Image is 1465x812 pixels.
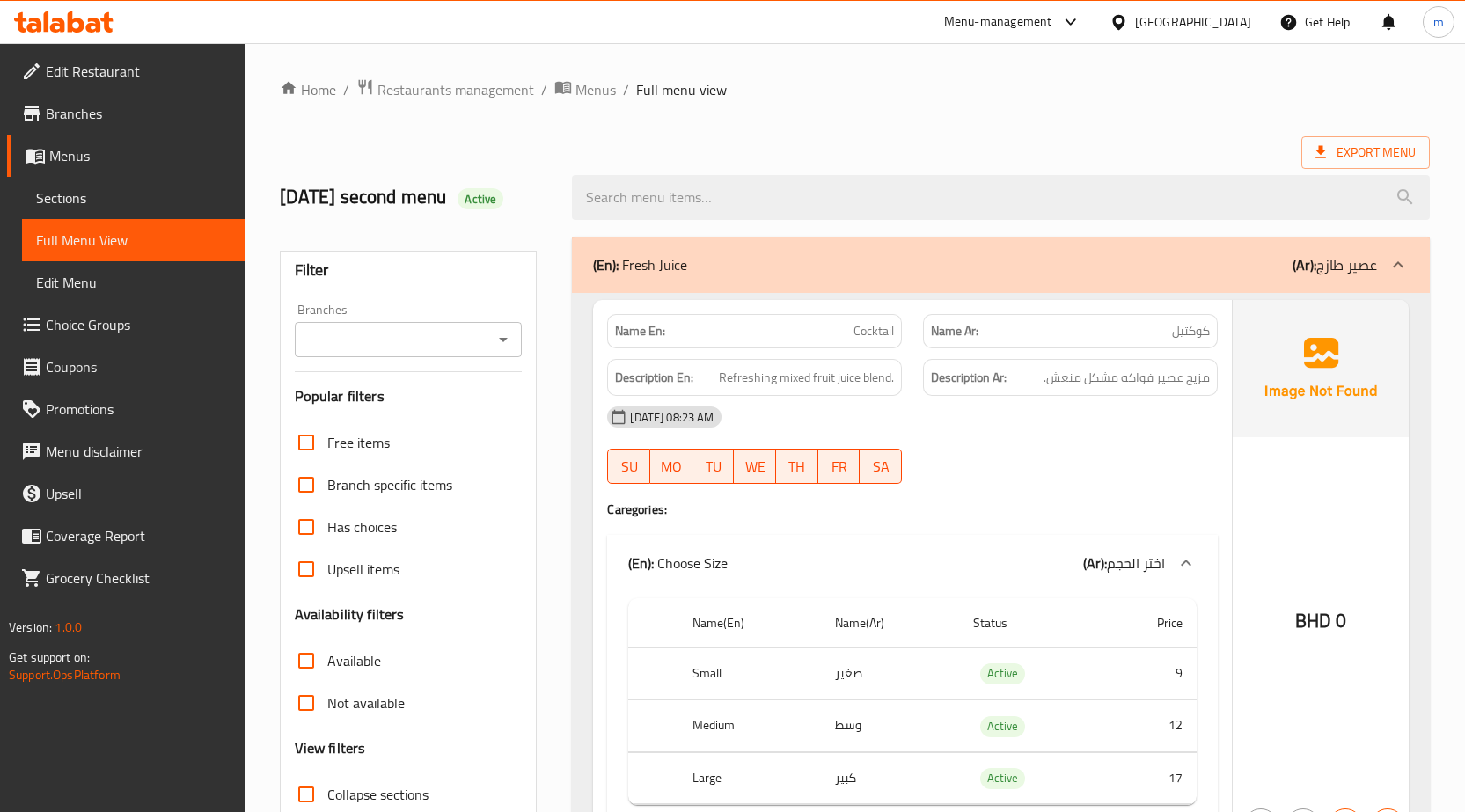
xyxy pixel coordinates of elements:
[980,663,1025,684] span: Active
[9,646,90,669] span: Get support on:
[327,516,397,538] span: Has choices
[741,454,769,479] span: WE
[280,184,552,210] h2: [DATE] second menu
[1336,604,1346,638] span: 0
[7,388,245,430] a: Promotions
[46,61,231,82] span: Edit Restaurant
[7,304,245,346] a: Choice Groups
[615,322,665,340] strong: Name En:
[46,356,231,377] span: Coupons
[46,399,231,420] span: Promotions
[931,322,978,340] strong: Name Ar:
[327,692,405,713] span: Not available
[377,79,534,100] span: Restaurants management
[607,535,1218,591] div: (En): Choose Size(Ar):اختر الحجم
[36,272,231,293] span: Edit Menu
[280,79,336,100] a: Home
[7,346,245,388] a: Coupons
[678,647,821,699] th: Small
[650,449,692,484] button: MO
[1233,300,1409,437] img: Ae5nvW7+0k+MAAAAAElFTkSuQmCC
[572,175,1430,220] input: search
[36,187,231,208] span: Sections
[343,79,349,100] li: /
[821,647,959,699] td: صغير
[7,135,245,177] a: Menus
[280,78,1430,101] nav: breadcrumb
[593,254,687,275] p: Fresh Juice
[678,700,821,752] th: Medium
[327,559,399,580] span: Upsell items
[1044,367,1210,389] span: مزيج عصير فواكه مشكل منعش.
[356,78,534,101] a: Restaurants management
[1315,142,1416,164] span: Export Menu
[628,550,654,576] b: (En):
[36,230,231,251] span: Full Menu View
[554,78,616,101] a: Menus
[959,598,1102,648] th: Status
[7,430,245,472] a: Menu disclaimer
[1101,647,1197,699] td: 9
[46,525,231,546] span: Coverage Report
[7,557,245,599] a: Grocery Checklist
[980,716,1025,737] div: Active
[49,145,231,166] span: Menus
[818,449,861,484] button: FR
[783,454,811,479] span: TH
[623,409,721,426] span: [DATE] 08:23 AM
[327,784,429,805] span: Collapse sections
[458,191,503,208] span: Active
[607,501,1218,518] h4: Caregories:
[491,327,516,352] button: Open
[7,472,245,515] a: Upsell
[615,367,693,389] strong: Description En:
[327,650,381,671] span: Available
[295,738,366,758] h3: View filters
[1433,12,1444,32] span: m
[628,552,728,574] p: Choose Size
[9,616,52,639] span: Version:
[1101,752,1197,804] td: 17
[821,598,959,648] th: Name(Ar)
[575,79,616,100] span: Menus
[931,367,1007,389] strong: Description Ar:
[327,474,452,495] span: Branch specific items
[980,716,1025,736] span: Active
[615,454,643,479] span: SU
[295,604,405,625] h3: Availability filters
[1107,550,1165,576] span: اختر الحجم
[1301,136,1430,169] span: Export Menu
[825,454,853,479] span: FR
[541,79,547,100] li: /
[46,103,231,124] span: Branches
[46,441,231,462] span: Menu disclaimer
[1295,604,1331,638] span: BHD
[1135,12,1251,32] div: [GEOGRAPHIC_DATA]
[867,454,895,479] span: SA
[700,454,728,479] span: TU
[678,598,821,648] th: Name(En)
[9,663,121,686] a: Support.OpsPlatform
[1083,550,1107,576] b: (Ar):
[776,449,818,484] button: TH
[628,598,1197,806] table: choices table
[860,449,902,484] button: SA
[7,50,245,92] a: Edit Restaurant
[55,616,82,639] span: 1.0.0
[22,219,245,261] a: Full Menu View
[1293,252,1316,278] b: (Ar):
[980,768,1025,788] span: Active
[295,386,523,406] h3: Popular filters
[719,367,894,389] span: Refreshing mixed fruit juice blend.
[22,177,245,219] a: Sections
[821,700,959,752] td: وسط
[1293,254,1377,275] p: عصير طازج
[980,663,1025,684] div: Active
[1101,598,1197,648] th: Price
[821,752,959,804] td: كبير
[692,449,735,484] button: TU
[7,92,245,135] a: Branches
[46,314,231,335] span: Choice Groups
[1101,700,1197,752] td: 12
[734,449,776,484] button: WE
